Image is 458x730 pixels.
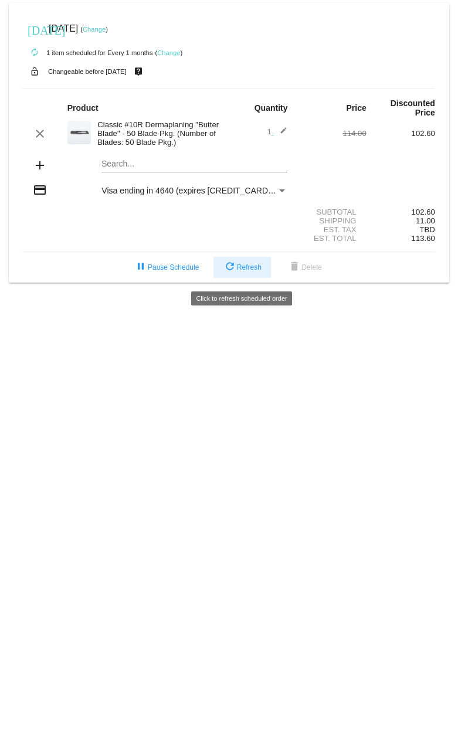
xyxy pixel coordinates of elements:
[124,257,208,278] button: Pause Schedule
[33,183,47,197] mat-icon: credit_card
[33,127,47,141] mat-icon: clear
[33,158,47,172] mat-icon: add
[101,159,287,169] input: Search...
[91,120,229,147] div: Classic #10R Dermaplaning "Butter Blade" - 50 Blade Pkg. (Number of Blades: 50 Blade Pkg.)
[80,26,108,33] small: ( )
[83,26,106,33] a: Change
[23,49,153,56] small: 1 item scheduled for Every 1 months
[131,64,145,79] mat-icon: live_help
[101,186,298,195] span: Visa ending in 4640 (expires [CREDIT_CARD_DATA])
[298,234,367,243] div: Est. Total
[67,121,91,144] img: dermaplanepro-10r-dermaplaning-blade-up-close.png
[67,103,99,113] strong: Product
[155,49,183,56] small: ( )
[391,99,435,117] strong: Discounted Price
[412,234,435,243] span: 113.60
[28,22,42,36] mat-icon: [DATE]
[223,260,237,274] mat-icon: refresh
[298,208,367,216] div: Subtotal
[287,260,301,274] mat-icon: delete
[298,225,367,234] div: Est. Tax
[416,216,435,225] span: 11.00
[134,260,148,274] mat-icon: pause
[420,225,435,234] span: TBD
[48,68,127,75] small: Changeable before [DATE]
[28,46,42,60] mat-icon: autorenew
[28,64,42,79] mat-icon: lock_open
[223,263,262,271] span: Refresh
[367,208,435,216] div: 102.60
[287,263,322,271] span: Delete
[157,49,180,56] a: Change
[267,127,287,136] span: 1
[298,216,367,225] div: Shipping
[273,127,287,141] mat-icon: edit
[134,263,199,271] span: Pause Schedule
[347,103,367,113] strong: Price
[213,257,271,278] button: Refresh
[255,103,288,113] strong: Quantity
[367,129,435,138] div: 102.60
[101,186,287,195] mat-select: Payment Method
[298,129,367,138] div: 114.00
[278,257,331,278] button: Delete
